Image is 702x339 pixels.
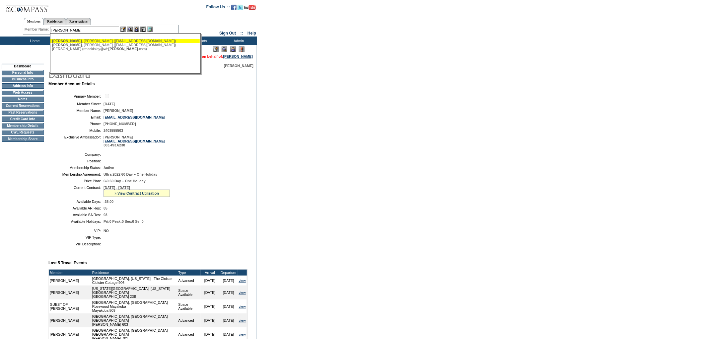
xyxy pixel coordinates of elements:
[104,200,113,204] span: -35.00
[91,286,177,299] td: [US_STATE][GEOGRAPHIC_DATA], [US_STATE][GEOGRAPHIC_DATA] [GEOGRAPHIC_DATA] 23B
[104,179,146,183] span: 0-0 60 Day – One Holiday
[51,179,101,183] td: Price Plan:
[52,47,198,51] div: [PERSON_NAME] (rmackinlay@wh .com)
[2,90,44,95] td: Web Access
[2,136,44,142] td: Membership Share
[244,5,256,10] img: Subscribe to our YouTube Channel
[48,68,181,81] img: pgTtlDashboard.gif
[104,166,114,170] span: Active
[24,18,44,25] a: Members
[140,27,146,32] img: Reservations
[201,270,219,276] td: Arrival
[104,102,115,106] span: [DATE]
[104,115,165,119] a: [EMAIL_ADDRESS][DOMAIN_NAME]
[91,276,177,286] td: [GEOGRAPHIC_DATA], [US_STATE] - The Cloister Cloister Cottage 906
[91,299,177,313] td: [GEOGRAPHIC_DATA], [GEOGRAPHIC_DATA] - Rosewood Mayakoba Mayakoba 809
[104,213,107,217] span: 93
[219,286,238,299] td: [DATE]
[206,4,230,12] td: Follow Us ::
[51,206,101,210] td: Available AR Res:
[25,27,50,32] div: Member Name:
[104,139,165,143] a: [EMAIL_ADDRESS][DOMAIN_NAME]
[239,279,246,283] a: view
[219,270,238,276] td: Departure
[51,122,101,126] td: Phone:
[241,31,243,36] span: ::
[201,286,219,299] td: [DATE]
[244,7,256,11] a: Subscribe to our YouTube Channel
[239,332,246,336] a: view
[91,313,177,327] td: [GEOGRAPHIC_DATA], [GEOGRAPHIC_DATA] - [GEOGRAPHIC_DATA] [PERSON_NAME] 603
[147,27,153,32] img: b_calculator.gif
[239,318,246,322] a: view
[104,186,130,190] span: [DATE] - [DATE]
[52,39,82,43] span: [PERSON_NAME]
[51,128,101,132] td: Mobile:
[51,115,101,119] td: Email:
[49,313,91,327] td: [PERSON_NAME]
[222,46,227,52] img: View Mode
[51,219,101,223] td: Available Holidays:
[239,291,246,295] a: view
[49,270,91,276] td: Member
[238,5,243,10] img: Follow us on Twitter
[177,54,253,58] span: You are acting on behalf of:
[177,276,200,286] td: Advanced
[51,200,101,204] td: Available Days:
[230,46,236,52] img: Impersonate
[51,109,101,113] td: Member Name:
[104,229,109,233] span: NO
[219,299,238,313] td: [DATE]
[51,242,101,246] td: VIP Description:
[231,5,237,10] img: Become our fan on Facebook
[51,235,101,239] td: VIP Type:
[177,299,200,313] td: Space Available
[2,97,44,102] td: Notes
[201,313,219,327] td: [DATE]
[104,172,157,176] span: Ultra 2022 60 Day – One Holiday
[66,18,91,25] a: Reservations
[51,213,101,217] td: Available SA Res:
[48,82,95,86] b: Member Account Details
[219,37,257,45] td: Admin
[104,219,144,223] span: Pri:0 Peak:0 Sec:0 Sel:0
[104,135,165,147] span: [PERSON_NAME] 303.493.6238
[219,31,236,36] a: Sign Out
[91,270,177,276] td: Residence
[2,130,44,135] td: CWL Requests
[108,47,138,51] span: [PERSON_NAME]
[49,276,91,286] td: [PERSON_NAME]
[238,7,243,11] a: Follow us on Twitter
[177,286,200,299] td: Space Available
[231,7,237,11] a: Become our fan on Facebook
[114,191,159,195] a: » View Contract Utilization
[51,152,101,156] td: Company:
[51,135,101,147] td: Exclusive Ambassador:
[2,103,44,109] td: Current Reservations
[2,77,44,82] td: Business Info
[2,123,44,128] td: Membership Details
[51,172,101,176] td: Membership Agreement:
[239,46,245,52] img: Log Concern/Member Elevation
[104,122,136,126] span: [PHONE_NUMBER]
[49,299,91,313] td: GUEST OF [PERSON_NAME]
[2,64,44,69] td: Dashboard
[104,128,123,132] span: 2403555503
[201,276,219,286] td: [DATE]
[104,206,107,210] span: 85
[224,64,253,68] span: [PERSON_NAME]
[52,43,82,47] span: [PERSON_NAME]
[52,43,198,47] div: , [PERSON_NAME] ([EMAIL_ADDRESS][DOMAIN_NAME])
[219,313,238,327] td: [DATE]
[223,54,253,58] a: [PERSON_NAME]
[2,117,44,122] td: Credit Card Info
[51,93,101,99] td: Primary Member:
[52,39,198,43] div: , [PERSON_NAME] ([EMAIL_ADDRESS][DOMAIN_NAME])
[177,270,200,276] td: Type
[15,37,53,45] td: Home
[201,299,219,313] td: [DATE]
[51,166,101,170] td: Membership Status:
[2,110,44,115] td: Past Reservations
[51,186,101,197] td: Current Contract:
[51,102,101,106] td: Member Since:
